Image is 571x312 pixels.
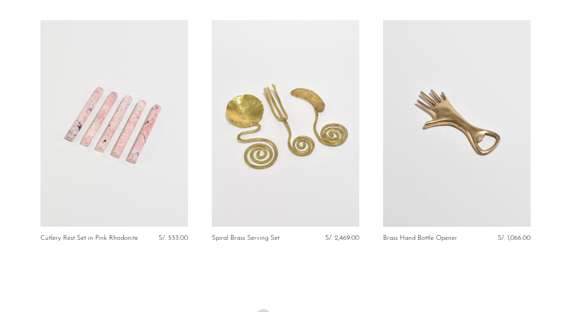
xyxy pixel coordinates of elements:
[498,235,531,241] span: S/. 1,066.00
[40,235,138,242] a: Cutlery Rest Set in Pink Rhodonite
[383,235,457,242] a: Brass Hand Bottle Opener
[325,235,359,241] span: S/. 2,469.00
[159,235,188,241] span: S/. 533.00
[212,235,280,242] a: Spiral Brass Serving Set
